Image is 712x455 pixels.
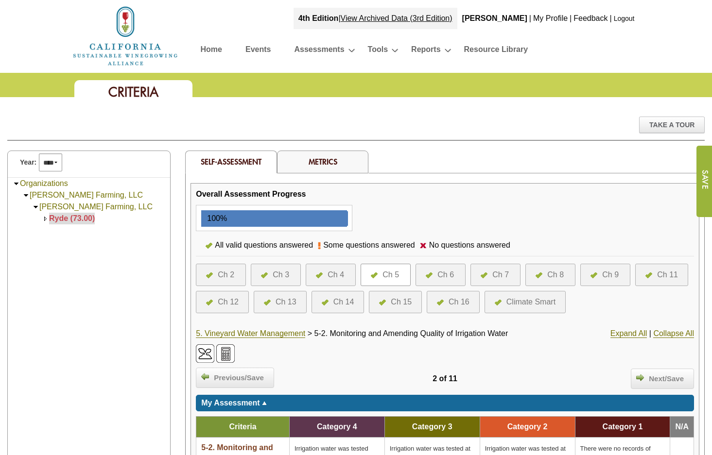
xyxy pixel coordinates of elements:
[590,269,620,281] a: Ch 9
[644,373,689,385] span: Next/Save
[492,269,509,281] div: Ch 7
[528,8,532,29] div: |
[639,117,705,133] div: Take A Tour
[39,202,153,211] a: [PERSON_NAME] Farming, LLC
[333,296,354,308] div: Ch 14
[264,296,296,308] a: Ch 13
[506,296,556,308] div: Climate Smart
[609,8,613,29] div: |
[610,329,647,338] a: Expand All
[649,329,651,337] span: |
[32,203,39,211] img: Collapse Mike Stokes Farming, LLC
[298,14,339,22] strong: 4th Edition
[196,188,306,200] div: Overall Assessment Progress
[20,157,36,168] span: Year:
[481,269,510,281] a: Ch 7
[645,272,652,278] img: icon-all-questions-answered.png
[273,269,289,281] div: Ch 3
[245,43,271,60] a: Events
[480,417,575,438] td: Category 2
[308,329,312,337] span: >
[196,368,274,388] a: Previous/Save
[449,296,469,308] div: Ch 16
[261,272,268,278] img: icon-all-questions-answered.png
[206,243,212,249] img: icon-all-questions-answered.png
[294,43,344,60] a: Assessments
[590,272,597,278] img: icon-all-questions-answered.png
[602,269,619,281] div: Ch 9
[379,296,412,308] a: Ch 15
[495,296,556,308] a: Climate Smart
[437,296,469,308] a: Ch 16
[437,269,454,281] div: Ch 6
[575,417,670,438] td: Category 1
[645,269,678,281] a: Ch 11
[636,373,644,381] img: arrow_right.png
[309,156,337,167] a: Metrics
[30,191,143,199] a: [PERSON_NAME] Farming, LLC
[462,14,527,22] b: [PERSON_NAME]
[201,399,260,407] span: My Assessment
[536,272,542,278] img: icon-all-questions-answered.png
[569,8,573,29] div: |
[670,417,694,438] td: N/A
[72,31,179,39] a: Home
[201,372,209,380] img: arrow_left.png
[314,329,508,337] span: 5-2. Monitoring and Amending Quality of Irrigation Water
[427,239,515,251] div: No questions answered
[371,272,378,278] img: icon-all-questions-answered.png
[411,43,440,60] a: Reports
[212,239,318,251] div: All valid questions answered
[13,180,20,187] img: Collapse Organizations
[209,372,269,384] span: Previous/Save
[196,329,305,338] a: 5. Vineyard Water Management
[657,269,678,281] div: Ch 11
[201,43,222,60] a: Home
[495,300,502,305] img: icon-all-questions-answered.png
[696,146,712,217] input: Submit
[196,344,214,363] img: NutrientMetricSWPIcon38x38.png
[533,14,568,22] a: My Profile
[201,156,261,167] span: Self-Assessment
[49,214,95,222] a: Ryde (73.00)
[206,300,213,305] img: icon-all-questions-answered.png
[420,243,427,248] img: icon-no-questions-answered.png
[433,374,457,383] span: 2 of 11
[294,8,457,29] div: |
[206,272,213,278] img: icon-all-questions-answered.png
[316,272,323,278] img: icon-all-questions-answered.png
[328,269,344,281] div: Ch 4
[653,329,694,338] a: Collapse All
[218,296,239,308] div: Ch 12
[318,242,321,250] img: icon-some-questions-answered.png
[321,239,420,251] div: Some questions answered
[264,300,271,305] img: icon-all-questions-answered.png
[322,300,329,305] img: icon-all-questions-answered.png
[316,269,346,281] a: Ch 4
[547,269,564,281] div: Ch 8
[481,272,487,278] img: icon-all-questions-answered.png
[229,422,257,431] span: Criteria
[262,402,267,405] img: sort_arrow_up.gif
[20,179,68,187] a: Organizations
[206,296,239,308] a: Ch 12
[614,15,635,22] a: Logout
[379,300,386,305] img: icon-all-questions-answered.png
[426,269,455,281] a: Ch 6
[216,344,235,363] img: EconomicToolSWPIcon38x38.png
[196,395,694,411] div: Click to toggle my assessment information
[72,5,179,67] img: logo_cswa2x.png
[384,417,480,438] td: Category 3
[437,300,444,305] img: icon-all-questions-answered.png
[108,84,158,101] span: Criteria
[536,269,565,281] a: Ch 8
[368,43,388,60] a: Tools
[276,296,296,308] div: Ch 13
[573,14,608,22] a: Feedback
[206,269,236,281] a: Ch 2
[631,369,694,389] a: Next/Save
[289,417,384,438] td: Category 4
[382,269,399,281] div: Ch 5
[341,14,452,22] a: View Archived Data (3rd Edition)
